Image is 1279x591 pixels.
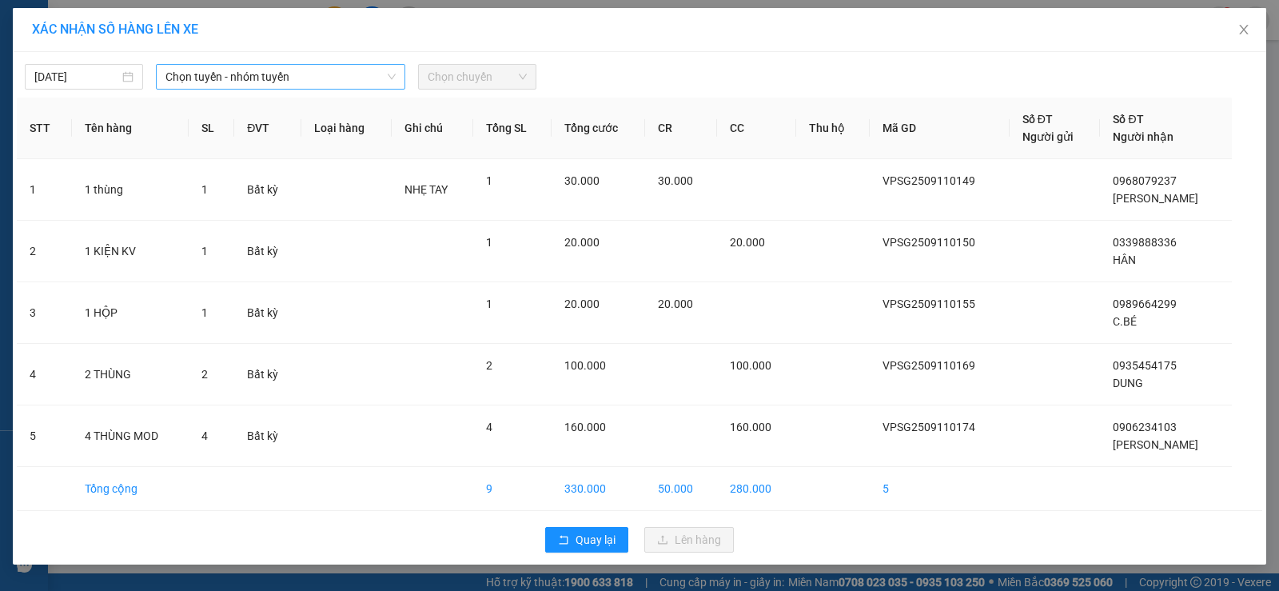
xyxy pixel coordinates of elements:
[1113,192,1198,205] span: [PERSON_NAME]
[189,98,234,159] th: SL
[486,421,492,433] span: 4
[1113,377,1143,389] span: DUNG
[564,236,600,249] span: 20.000
[17,405,72,467] td: 5
[201,306,208,319] span: 1
[883,421,975,433] span: VPSG2509110174
[1113,130,1173,143] span: Người nhận
[234,344,301,405] td: Bất kỳ
[1113,254,1136,266] span: HÂN
[564,297,600,310] span: 20.000
[17,344,72,405] td: 4
[17,221,72,282] td: 2
[201,429,208,442] span: 4
[1022,113,1053,126] span: Số ĐT
[796,98,869,159] th: Thu hộ
[165,65,396,89] span: Chọn tuyến - nhóm tuyến
[72,344,189,405] td: 2 THÙNG
[658,297,693,310] span: 20.000
[552,467,645,511] td: 330.000
[234,282,301,344] td: Bất kỳ
[72,98,189,159] th: Tên hàng
[17,159,72,221] td: 1
[404,183,448,196] span: NHẸ TAY
[870,98,1010,159] th: Mã GD
[576,531,616,549] span: Quay lại
[486,174,492,187] span: 1
[883,174,975,187] span: VPSG2509110149
[201,368,208,381] span: 2
[1113,359,1177,372] span: 0935454175
[392,98,473,159] th: Ghi chú
[545,527,628,553] button: rollbackQuay lại
[72,405,189,467] td: 4 THÙNG MOD
[72,159,189,221] td: 1 thùng
[717,467,796,511] td: 280.000
[870,467,1010,511] td: 5
[717,98,796,159] th: CC
[72,467,189,511] td: Tổng cộng
[301,98,391,159] th: Loại hàng
[883,297,975,310] span: VPSG2509110155
[234,405,301,467] td: Bất kỳ
[1237,23,1250,36] span: close
[17,282,72,344] td: 3
[1113,297,1177,310] span: 0989664299
[558,534,569,547] span: rollback
[730,359,771,372] span: 100.000
[883,359,975,372] span: VPSG2509110169
[428,65,527,89] span: Chọn chuyến
[1113,315,1137,328] span: C.BÉ
[32,22,198,37] span: XÁC NHẬN SỐ HÀNG LÊN XE
[1113,421,1177,433] span: 0906234103
[883,236,975,249] span: VPSG2509110150
[34,68,119,86] input: 11/09/2025
[72,282,189,344] td: 1 HỘP
[473,98,552,159] th: Tổng SL
[564,174,600,187] span: 30.000
[564,421,606,433] span: 160.000
[17,98,72,159] th: STT
[234,159,301,221] td: Bất kỳ
[730,421,771,433] span: 160.000
[645,98,717,159] th: CR
[234,98,301,159] th: ĐVT
[486,359,492,372] span: 2
[730,236,765,249] span: 20.000
[1113,438,1198,451] span: [PERSON_NAME]
[552,98,645,159] th: Tổng cước
[644,527,734,553] button: uploadLên hàng
[658,174,693,187] span: 30.000
[645,467,717,511] td: 50.000
[473,467,552,511] td: 9
[1113,236,1177,249] span: 0339888336
[1022,130,1074,143] span: Người gửi
[1113,113,1143,126] span: Số ĐT
[234,221,301,282] td: Bất kỳ
[486,297,492,310] span: 1
[72,221,189,282] td: 1 KIỆN KV
[201,245,208,258] span: 1
[1221,8,1266,53] button: Close
[486,236,492,249] span: 1
[564,359,606,372] span: 100.000
[387,72,396,82] span: down
[1113,174,1177,187] span: 0968079237
[201,183,208,196] span: 1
